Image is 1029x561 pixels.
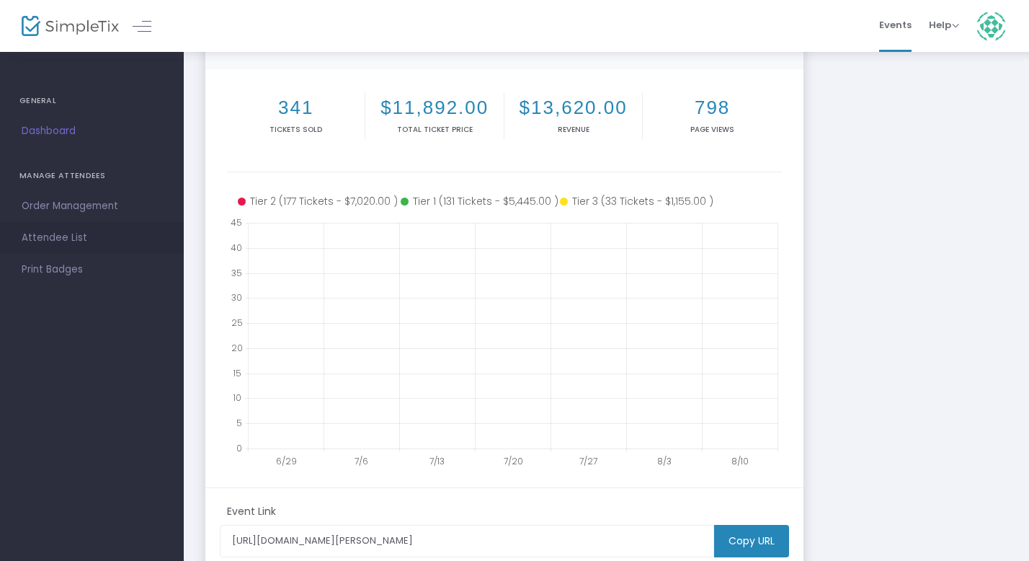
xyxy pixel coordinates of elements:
span: Print Badges [22,260,162,279]
text: 7/13 [429,455,445,467]
h2: 798 [646,97,778,119]
text: 8/10 [731,455,749,467]
text: 20 [231,341,243,353]
span: Attendee List [22,229,162,247]
text: 45 [231,216,242,229]
h2: $11,892.00 [368,97,500,119]
text: 8/3 [657,455,672,467]
text: 25 [231,317,243,329]
text: 15 [233,366,241,379]
text: 6/29 [276,455,297,467]
text: 40 [231,241,242,253]
h4: GENERAL [19,87,164,115]
text: 0 [236,442,242,454]
span: Dashboard [22,122,162,141]
text: 10 [233,392,241,404]
p: Tickets sold [230,124,362,135]
m-button: Copy URL [714,525,789,557]
text: 30 [231,291,242,304]
text: 7/6 [355,455,368,467]
h2: 341 [230,97,362,119]
h2: $13,620.00 [507,97,639,119]
text: 7/27 [579,455,597,467]
span: Order Management [22,197,162,216]
text: 7/20 [504,455,523,467]
p: Page Views [646,124,778,135]
span: Events [879,6,912,43]
h4: MANAGE ATTENDEES [19,162,164,190]
span: Help [929,18,959,32]
p: Revenue [507,124,639,135]
m-panel-subtitle: Event Link [227,504,276,519]
text: 35 [231,266,242,278]
p: Total Ticket Price [368,124,500,135]
text: 5 [236,417,242,429]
